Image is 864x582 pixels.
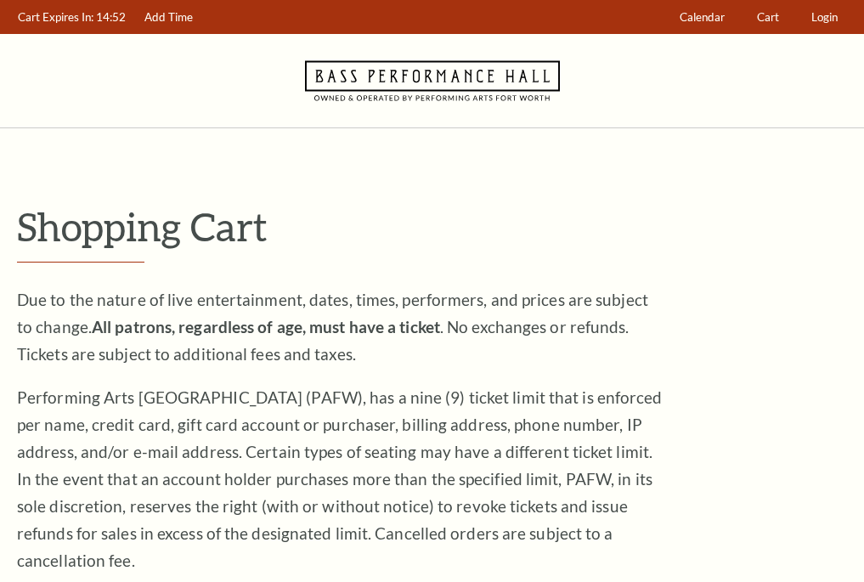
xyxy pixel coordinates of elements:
[17,205,847,248] p: Shopping Cart
[18,10,93,24] span: Cart Expires In:
[749,1,788,34] a: Cart
[680,10,725,24] span: Calendar
[137,1,201,34] a: Add Time
[804,1,846,34] a: Login
[672,1,733,34] a: Calendar
[92,317,440,336] strong: All patrons, regardless of age, must have a ticket
[96,10,126,24] span: 14:52
[811,10,838,24] span: Login
[17,384,663,574] p: Performing Arts [GEOGRAPHIC_DATA] (PAFW), has a nine (9) ticket limit that is enforced per name, ...
[757,10,779,24] span: Cart
[17,290,648,364] span: Due to the nature of live entertainment, dates, times, performers, and prices are subject to chan...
